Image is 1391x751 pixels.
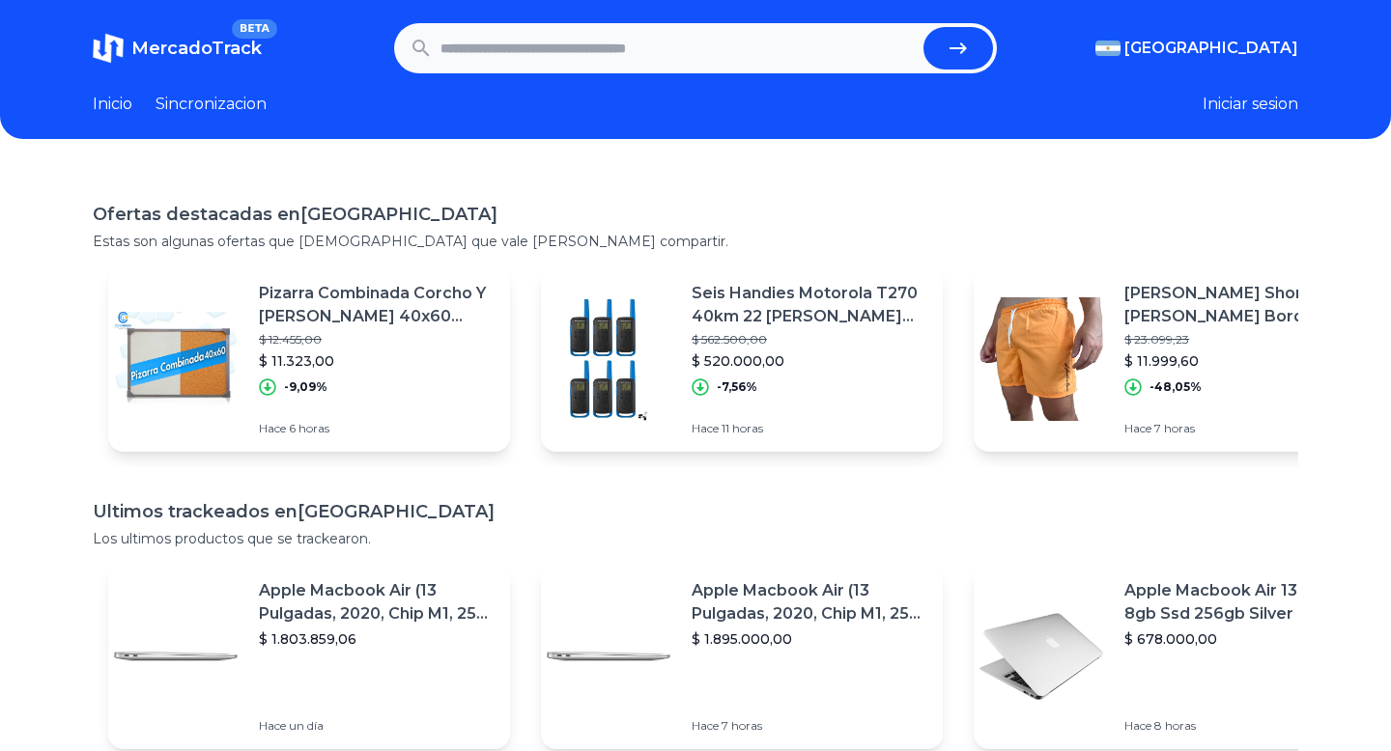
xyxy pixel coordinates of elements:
[93,232,1298,251] p: Estas son algunas ofertas que [DEMOGRAPHIC_DATA] que vale [PERSON_NAME] compartir.
[692,579,927,626] p: Apple Macbook Air (13 Pulgadas, 2020, Chip M1, 256 Gb De Ssd, 8 Gb De Ram) - Plata
[692,718,927,734] p: Hace 7 horas
[1124,629,1360,649] p: $ 678.000,00
[541,589,676,724] img: Featured image
[541,266,943,452] a: Featured imageSeis Handies Motorola T270 40km 22 [PERSON_NAME] Modelo Nuevo$ 562.500,00$ 520.000,...
[974,266,1376,452] a: Featured image[PERSON_NAME] Short [PERSON_NAME] Bordado Secado Rápido Premium$ 23.099,23$ 11.999,...
[259,629,495,649] p: $ 1.803.859,06
[108,266,510,452] a: Featured imagePizarra Combinada Corcho Y [PERSON_NAME] 40x60 [PERSON_NAME] Envíos$ 12.455,00$ 11....
[93,33,124,64] img: MercadoTrack
[974,292,1109,427] img: Featured image
[974,564,1376,749] a: Featured imageApple Macbook Air 13 Core I5 8gb Ssd 256gb Silver$ 678.000,00Hace 8 horas
[284,379,327,395] p: -9,09%
[259,282,495,328] p: Pizarra Combinada Corcho Y [PERSON_NAME] 40x60 [PERSON_NAME] Envíos
[156,93,267,116] a: Sincronizacion
[692,629,927,649] p: $ 1.895.000,00
[692,351,927,371] p: $ 520.000,00
[1124,351,1360,371] p: $ 11.999,60
[1124,282,1360,328] p: [PERSON_NAME] Short [PERSON_NAME] Bordado Secado Rápido Premium
[259,421,495,436] p: Hace 6 horas
[259,579,495,626] p: Apple Macbook Air (13 Pulgadas, 2020, Chip M1, 256 Gb De Ssd, 8 Gb De Ram) - Plata
[1124,718,1360,734] p: Hace 8 horas
[108,564,510,749] a: Featured imageApple Macbook Air (13 Pulgadas, 2020, Chip M1, 256 Gb De Ssd, 8 Gb De Ram) - Plata$...
[541,564,943,749] a: Featured imageApple Macbook Air (13 Pulgadas, 2020, Chip M1, 256 Gb De Ssd, 8 Gb De Ram) - Plata$...
[1203,93,1298,116] button: Iniciar sesion
[108,292,243,427] img: Featured image
[692,332,927,348] p: $ 562.500,00
[1124,579,1360,626] p: Apple Macbook Air 13 Core I5 8gb Ssd 256gb Silver
[692,421,927,436] p: Hace 11 horas
[131,38,262,59] span: MercadoTrack
[1095,37,1298,60] button: [GEOGRAPHIC_DATA]
[259,351,495,371] p: $ 11.323,00
[93,201,1298,228] h1: Ofertas destacadas en [GEOGRAPHIC_DATA]
[93,93,132,116] a: Inicio
[692,282,927,328] p: Seis Handies Motorola T270 40km 22 [PERSON_NAME] Modelo Nuevo
[93,33,262,64] a: MercadoTrackBETA
[259,332,495,348] p: $ 12.455,00
[108,589,243,724] img: Featured image
[259,718,495,734] p: Hace un día
[1124,332,1360,348] p: $ 23.099,23
[232,19,277,39] span: BETA
[93,529,1298,548] p: Los ultimos productos que se trackearon.
[1150,379,1202,395] p: -48,05%
[1095,41,1121,56] img: Argentina
[1124,37,1298,60] span: [GEOGRAPHIC_DATA]
[93,498,1298,525] h1: Ultimos trackeados en [GEOGRAPHIC_DATA]
[717,379,757,395] p: -7,56%
[541,292,676,427] img: Featured image
[974,589,1109,724] img: Featured image
[1124,421,1360,436] p: Hace 7 horas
